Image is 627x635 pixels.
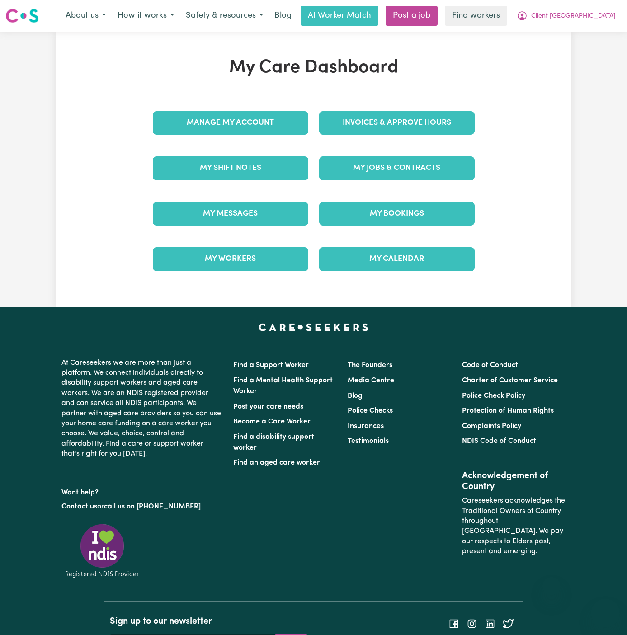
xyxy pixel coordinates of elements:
[233,377,333,395] a: Find a Mental Health Support Worker
[448,620,459,627] a: Follow Careseekers on Facebook
[61,522,143,579] img: Registered NDIS provider
[147,57,480,79] h1: My Care Dashboard
[60,6,112,25] button: About us
[61,503,97,510] a: Contact us
[110,616,308,627] h2: Sign up to our newsletter
[445,6,507,26] a: Find workers
[319,111,475,135] a: Invoices & Approve Hours
[153,247,308,271] a: My Workers
[233,362,309,369] a: Find a Support Worker
[348,392,363,400] a: Blog
[348,423,384,430] a: Insurances
[319,202,475,226] a: My Bookings
[462,362,518,369] a: Code of Conduct
[467,620,477,627] a: Follow Careseekers on Instagram
[386,6,438,26] a: Post a job
[104,503,201,510] a: call us on [PHONE_NUMBER]
[542,577,561,595] iframe: Close message
[511,6,622,25] button: My Account
[180,6,269,25] button: Safety & resources
[233,433,314,452] a: Find a disability support worker
[61,354,222,463] p: At Careseekers we are more than just a platform. We connect individuals directly to disability su...
[348,407,393,414] a: Police Checks
[462,377,558,384] a: Charter of Customer Service
[259,324,368,331] a: Careseekers home page
[485,620,495,627] a: Follow Careseekers on LinkedIn
[5,8,39,24] img: Careseekers logo
[462,437,536,445] a: NDIS Code of Conduct
[348,362,392,369] a: The Founders
[503,620,514,627] a: Follow Careseekers on Twitter
[5,5,39,26] a: Careseekers logo
[112,6,180,25] button: How it works
[348,437,389,445] a: Testimonials
[462,492,566,560] p: Careseekers acknowledges the Traditional Owners of Country throughout [GEOGRAPHIC_DATA]. We pay o...
[462,423,521,430] a: Complaints Policy
[153,202,308,226] a: My Messages
[319,247,475,271] a: My Calendar
[591,599,620,628] iframe: Button to launch messaging window
[153,111,308,135] a: Manage My Account
[348,377,394,384] a: Media Centre
[462,470,566,492] h2: Acknowledgement of Country
[269,6,297,26] a: Blog
[61,498,222,515] p: or
[233,418,311,425] a: Become a Care Worker
[61,484,222,498] p: Want help?
[531,11,616,21] span: Client [GEOGRAPHIC_DATA]
[233,459,320,466] a: Find an aged care worker
[153,156,308,180] a: My Shift Notes
[462,407,554,414] a: Protection of Human Rights
[301,6,378,26] a: AI Worker Match
[233,403,303,410] a: Post your care needs
[462,392,525,400] a: Police Check Policy
[319,156,475,180] a: My Jobs & Contracts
